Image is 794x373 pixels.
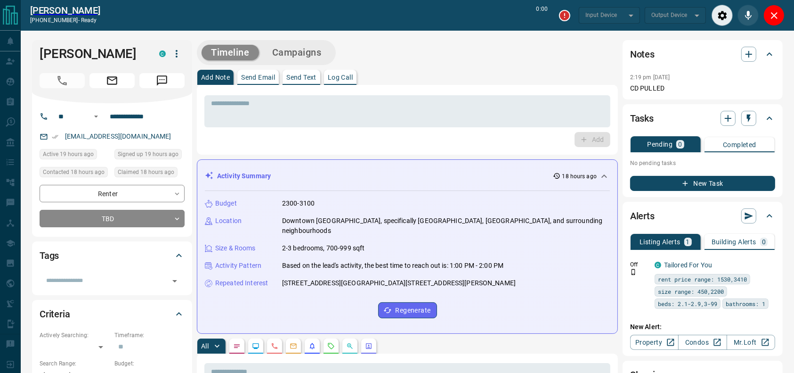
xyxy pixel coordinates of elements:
p: 1 [686,239,690,245]
p: New Alert: [630,322,775,332]
svg: Calls [271,342,278,350]
p: Pending [647,141,672,148]
p: 18 hours ago [562,172,597,181]
div: Mute [737,5,759,26]
span: bathrooms: 1 [726,299,765,308]
p: 0 [762,239,766,245]
span: Message [139,73,185,88]
div: Activity Summary18 hours ago [205,167,610,185]
p: 2-3 bedrooms, 700-999 sqft [282,243,365,253]
button: New Task [630,176,775,191]
p: Size & Rooms [215,243,256,253]
div: Mon Aug 18 2025 [40,167,110,180]
div: Notes [630,43,775,66]
p: Search Range: [40,359,110,368]
p: Location [215,216,242,226]
div: Mon Aug 18 2025 [40,149,110,162]
div: Alerts [630,205,775,227]
span: Claimed 18 hours ago [118,167,174,177]
div: Tasks [630,107,775,130]
p: [PHONE_NUMBER] - [30,16,100,25]
p: 2:19 pm [DATE] [630,74,670,81]
div: condos.ca [655,262,661,268]
p: All [201,343,209,349]
div: Renter [40,185,185,202]
span: ready [81,17,97,24]
span: Active 19 hours ago [43,149,94,159]
p: 0 [678,141,682,148]
p: Activity Pattern [215,261,261,271]
svg: Notes [233,342,241,350]
h1: [PERSON_NAME] [40,46,145,61]
svg: Listing Alerts [308,342,316,350]
p: Based on the lead's activity, the best time to reach out is: 1:00 PM - 2:00 PM [282,261,503,271]
span: Signed up 19 hours ago [118,149,178,159]
p: No pending tasks [630,156,775,170]
span: Email [89,73,135,88]
div: Criteria [40,303,185,325]
h2: Tasks [630,111,654,126]
a: Tailored For You [664,261,712,269]
span: beds: 2.1-2.9,3-99 [658,299,717,308]
div: Close [763,5,785,26]
span: size range: 450,2200 [658,287,724,296]
a: [EMAIL_ADDRESS][DOMAIN_NAME] [65,133,171,140]
svg: Requests [327,342,335,350]
button: Regenerate [378,302,437,318]
p: Completed [723,141,756,148]
p: Actively Searching: [40,331,110,340]
svg: Email Verified [52,133,58,140]
div: Tags [40,244,185,267]
button: Open [90,111,102,122]
span: Contacted 18 hours ago [43,167,105,177]
svg: Opportunities [346,342,354,350]
div: Audio Settings [712,5,733,26]
button: Open [168,274,181,288]
svg: Agent Actions [365,342,373,350]
p: Timeframe: [114,331,185,340]
span: Call [40,73,85,88]
p: CD PULLED [630,83,775,93]
h2: Alerts [630,208,655,224]
a: Mr.Loft [727,335,775,350]
h2: Criteria [40,307,70,322]
svg: Lead Browsing Activity [252,342,259,350]
p: Send Text [286,74,316,81]
p: Log Call [328,74,353,81]
svg: Push Notification Only [630,269,637,275]
button: Timeline [202,45,259,60]
h2: Tags [40,248,59,263]
a: [PERSON_NAME] [30,5,100,16]
p: Off [630,260,649,269]
a: Property [630,335,679,350]
p: 2300-3100 [282,199,315,208]
div: TBD [40,210,185,227]
p: 0:00 [536,5,548,26]
p: Building Alerts [712,239,756,245]
p: [STREET_ADDRESS][GEOGRAPHIC_DATA][STREET_ADDRESS][PERSON_NAME] [282,278,516,288]
button: Campaigns [263,45,331,60]
div: condos.ca [159,50,166,57]
svg: Emails [290,342,297,350]
p: Send Email [241,74,275,81]
p: Downtown [GEOGRAPHIC_DATA], specifically [GEOGRAPHIC_DATA], [GEOGRAPHIC_DATA], and surrounding ne... [282,216,610,236]
span: rent price range: 1530,3410 [658,274,747,284]
p: Budget: [114,359,185,368]
h2: Notes [630,47,655,62]
div: Mon Aug 18 2025 [114,149,185,162]
p: Budget [215,199,237,208]
p: Add Note [201,74,230,81]
p: Activity Summary [217,171,271,181]
p: Repeated Interest [215,278,268,288]
p: Listing Alerts [640,239,681,245]
a: Condos [678,335,727,350]
div: Mon Aug 18 2025 [114,167,185,180]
